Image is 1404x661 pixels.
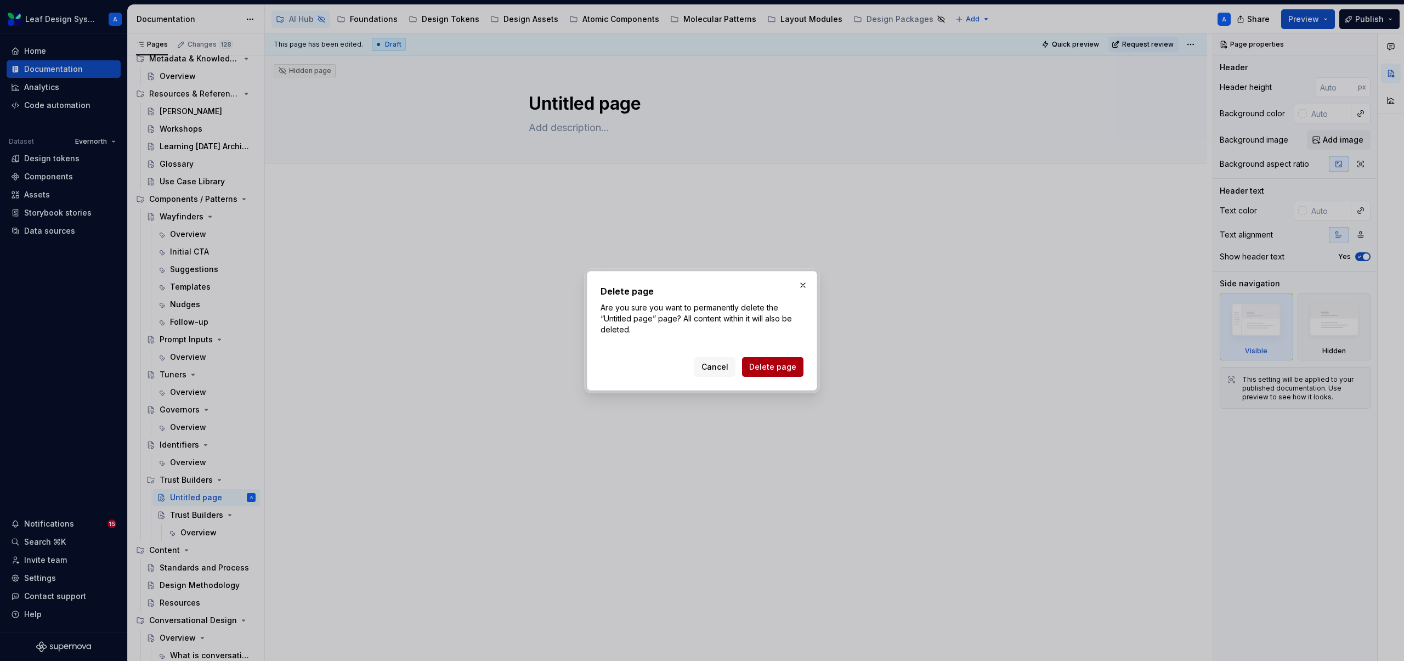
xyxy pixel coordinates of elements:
span: Delete page [749,361,796,372]
span: Cancel [701,361,728,372]
button: Cancel [694,357,735,377]
button: Delete page [742,357,803,377]
h2: Delete page [601,285,803,298]
p: Are you sure you want to permanently delete the “Untitled page” page? All content within it will ... [601,302,803,335]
